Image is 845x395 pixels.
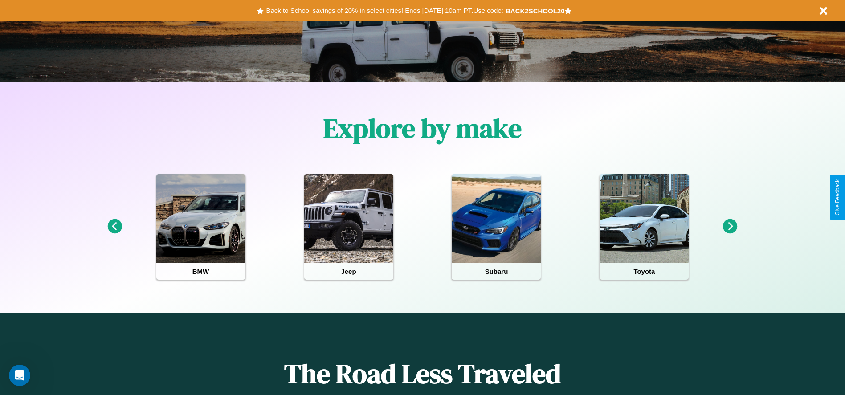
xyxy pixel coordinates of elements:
[506,7,565,15] b: BACK2SCHOOL20
[834,179,841,216] div: Give Feedback
[600,263,689,280] h4: Toyota
[9,365,30,386] iframe: Intercom live chat
[323,110,522,147] h1: Explore by make
[264,4,505,17] button: Back to School savings of 20% in select cities! Ends [DATE] 10am PT.Use code:
[452,263,541,280] h4: Subaru
[304,263,393,280] h4: Jeep
[169,355,676,392] h1: The Road Less Traveled
[156,263,245,280] h4: BMW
